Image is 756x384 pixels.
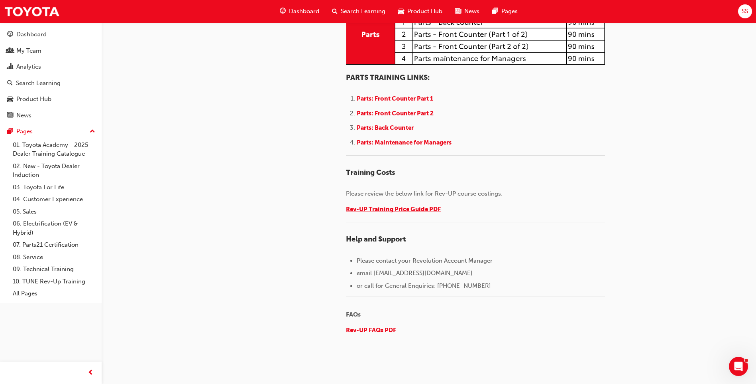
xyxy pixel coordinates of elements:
[357,110,434,117] span: Parts: Front Counter Part 2
[3,124,98,139] button: Pages
[398,6,404,16] span: car-icon
[16,46,41,55] div: My Team
[346,190,503,197] span: Please review the below link for Rev-UP course costings:
[3,76,98,91] a: Search Learning
[289,7,319,16] span: Dashboard
[357,95,446,102] a: Parts: Front Counter Part 1
[10,181,98,194] a: 03. Toyota For Life
[10,275,98,288] a: 10. TUNE Rev-Up Training
[7,48,13,55] span: people-icon
[346,235,406,243] span: Help and Support
[10,239,98,251] a: 07. Parts21 Certification
[729,357,748,376] iframe: Intercom live chat
[357,257,493,264] span: Please contact your Revolution Account Manager
[7,31,13,38] span: guage-icon
[738,4,752,18] button: SS
[326,3,392,20] a: search-iconSearch Learning
[10,193,98,206] a: 04. Customer Experience
[455,6,461,16] span: news-icon
[16,62,41,71] div: Analytics
[501,7,518,16] span: Pages
[7,112,13,119] span: news-icon
[16,127,33,136] div: Pages
[10,139,98,160] a: 01. Toyota Academy - 2025 Dealer Training Catalogue
[357,139,459,146] a: Parts: Maintenance for Managers
[357,95,433,102] span: Parts: Front Counter Part 1
[280,6,286,16] span: guage-icon
[346,168,395,177] span: Training Costs
[10,287,98,300] a: All Pages
[357,110,446,117] a: Parts: Front Counter Part 2
[273,3,326,20] a: guage-iconDashboard
[346,206,441,213] a: Rev-UP Training Price Guide PDF
[10,160,98,181] a: 02. New - Toyota Dealer Induction
[7,128,13,135] span: pages-icon
[10,251,98,263] a: 08. Service
[7,96,13,103] span: car-icon
[7,80,13,87] span: search-icon
[10,263,98,275] a: 09. Technical Training
[392,3,449,20] a: car-iconProduct Hub
[357,269,473,277] span: email [EMAIL_ADDRESS][DOMAIN_NAME]
[16,79,61,88] div: Search Learning
[3,92,98,107] a: Product Hub
[407,7,442,16] span: Product Hub
[16,111,31,120] div: News
[346,73,430,82] span: PARTS TRAINING LINKS:
[4,2,60,20] img: Trak
[486,3,524,20] a: pages-iconPages
[7,63,13,71] span: chart-icon
[3,26,98,124] button: DashboardMy TeamAnalyticsSearch LearningProduct HubNews
[449,3,486,20] a: news-iconNews
[3,44,98,58] a: My Team
[357,282,491,289] span: or call for General Enquiries: [PHONE_NUMBER]
[3,27,98,42] a: Dashboard
[357,124,420,131] a: Parts: Back Counter
[357,139,452,146] span: Parts: Maintenance for Managers
[10,218,98,239] a: 06. Electrification (EV & Hybrid)
[492,6,498,16] span: pages-icon
[346,327,396,334] a: Rev-UP FAQs PDF
[346,311,361,318] span: FAQs
[3,108,98,123] a: News
[3,59,98,74] a: Analytics
[464,7,479,16] span: News
[10,206,98,218] a: 05. Sales
[90,127,95,137] span: up-icon
[16,30,47,39] div: Dashboard
[88,368,94,378] span: prev-icon
[357,124,414,131] span: Parts: Back Counter
[341,7,385,16] span: Search Learning
[332,6,338,16] span: search-icon
[16,95,51,104] div: Product Hub
[742,7,748,16] span: SS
